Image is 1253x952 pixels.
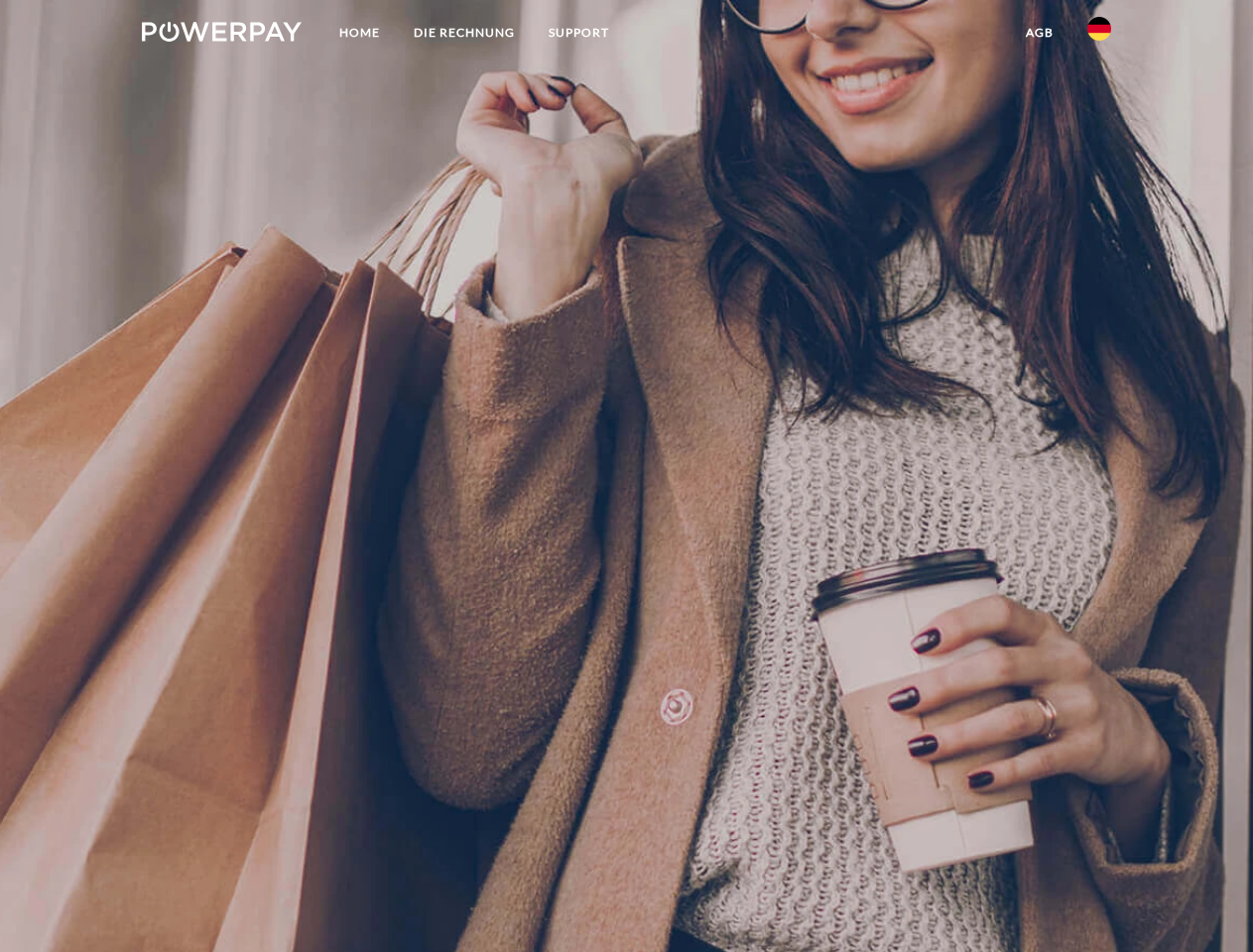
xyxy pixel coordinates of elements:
[1087,17,1111,41] img: de
[532,15,626,51] a: SUPPORT
[322,15,397,51] a: Home
[142,22,302,42] img: logo-powerpay-white.svg
[397,15,532,51] a: DIE RECHNUNG
[1009,15,1070,51] a: agb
